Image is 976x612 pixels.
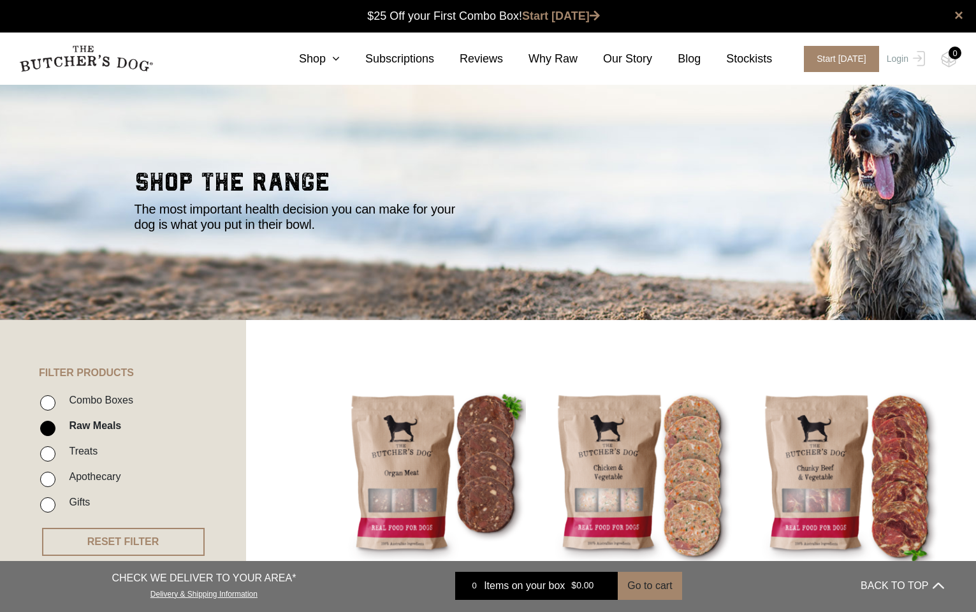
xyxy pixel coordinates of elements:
bdi: 0.00 [571,581,594,591]
label: Apothecary [62,468,120,485]
span: Items on your box [484,578,565,594]
a: close [954,8,963,23]
a: Why Raw [503,50,578,68]
button: Go to cart [618,572,681,600]
a: Reviews [434,50,503,68]
img: TBD_Cart-Empty.png [941,51,957,68]
a: Start [DATE] [791,46,884,72]
label: Treats [62,442,98,460]
a: Start [DATE] [522,10,600,22]
label: Combo Boxes [62,391,133,409]
a: Blog [652,50,701,68]
a: Shop [273,50,340,68]
label: Gifts [62,493,90,511]
div: 0 [949,47,961,59]
a: Subscriptions [340,50,434,68]
img: Chunky Beef and Vegetables [755,384,940,568]
a: 0 Items on your box $0.00 [455,572,618,600]
div: 0 [465,579,484,592]
h2: shop the range [135,170,842,201]
label: Raw Meals [62,417,121,434]
a: Stockists [701,50,772,68]
button: RESET FILTER [42,528,205,556]
img: Beef Organ Blend [342,384,526,568]
p: The most important health decision you can make for your dog is what you put in their bowl. [135,201,472,232]
a: Login [884,46,925,72]
a: Delivery & Shipping Information [150,586,258,599]
button: BACK TO TOP [861,571,943,601]
span: Start [DATE] [804,46,879,72]
p: CHECK WE DELIVER TO YOUR AREA* [112,571,296,586]
img: Chicken and Vegetables [548,384,732,568]
span: $ [571,581,576,591]
a: Our Story [578,50,652,68]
